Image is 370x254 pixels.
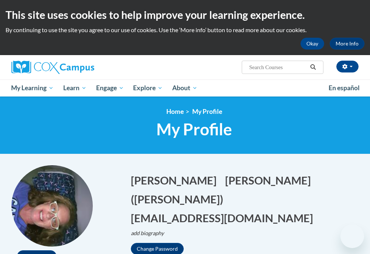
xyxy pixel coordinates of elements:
[6,26,364,34] p: By continuing to use the site you agree to our use of cookies. Use the ‘More info’ button to read...
[6,79,364,96] div: Main menu
[91,79,129,96] a: Engage
[330,38,364,50] a: More Info
[301,38,324,50] button: Okay
[131,230,164,236] i: add biography
[11,165,93,247] img: profile avatar
[133,84,163,92] span: Explore
[167,79,202,96] a: About
[192,108,222,115] span: My Profile
[308,63,319,72] button: Search
[11,165,93,247] div: Click to change the profile picture
[336,61,359,72] button: Account Settings
[11,61,94,74] img: Cox Campus
[58,79,91,96] a: Learn
[11,84,54,92] span: My Learning
[131,229,170,237] button: Edit biography
[156,119,232,139] span: My Profile
[128,79,167,96] a: Explore
[225,173,316,188] button: Edit last name
[131,210,318,226] button: Edit email address
[63,84,86,92] span: Learn
[329,84,360,92] span: En español
[340,224,364,248] iframe: Button to launch messaging window
[96,84,124,92] span: Engage
[166,108,184,115] a: Home
[324,80,364,96] a: En español
[6,7,364,22] h2: This site uses cookies to help improve your learning experience.
[7,79,59,96] a: My Learning
[248,63,308,72] input: Search Courses
[131,192,228,207] button: Edit screen name
[131,173,221,188] button: Edit first name
[172,84,197,92] span: About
